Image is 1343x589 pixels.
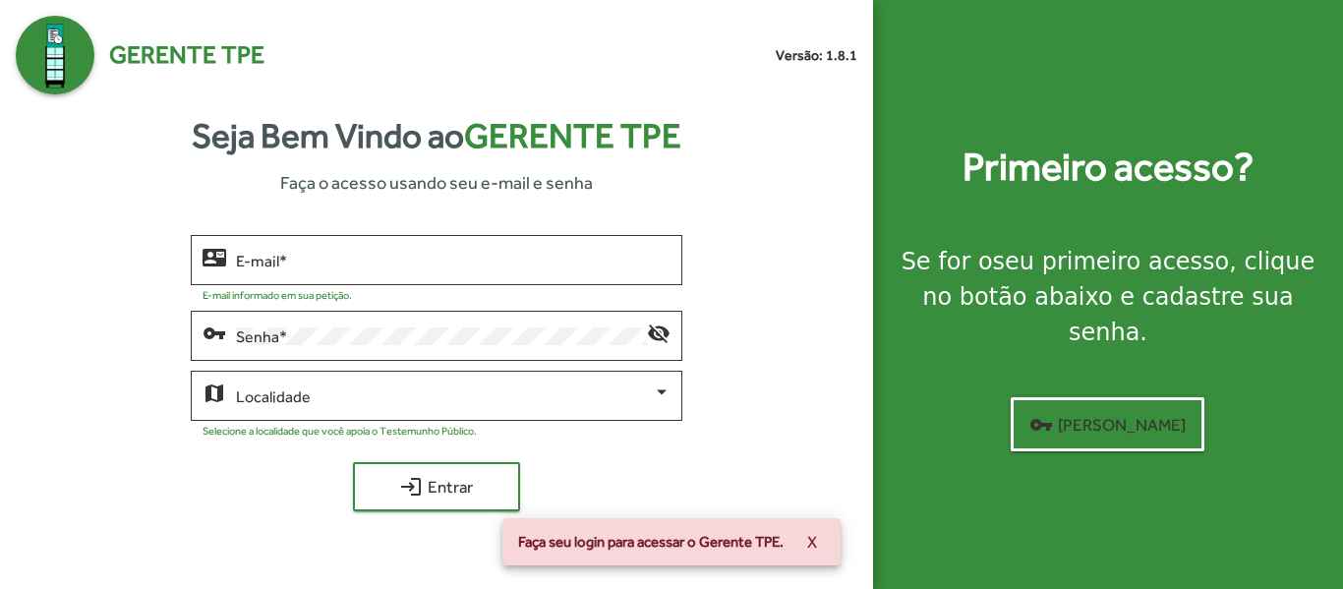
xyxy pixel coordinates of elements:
small: Versão: 1.8.1 [776,45,857,66]
mat-icon: map [203,381,226,404]
span: [PERSON_NAME] [1029,407,1186,442]
strong: Primeiro acesso? [963,138,1254,197]
mat-icon: login [399,475,423,499]
button: Entrar [353,462,520,511]
strong: Seja Bem Vindo ao [192,110,681,162]
strong: seu primeiro acesso [993,248,1230,275]
mat-icon: visibility_off [647,321,671,344]
button: [PERSON_NAME] [1011,397,1204,451]
span: Gerente TPE [464,116,681,155]
mat-icon: contact_mail [203,245,226,268]
span: Faça o acesso usando seu e-mail e senha [280,169,593,196]
img: Logo Gerente [16,16,94,94]
span: Entrar [371,469,502,504]
mat-hint: Selecione a localidade que você apoia o Testemunho Público. [203,425,477,437]
mat-hint: E-mail informado em sua petição. [203,289,352,301]
span: X [807,524,817,560]
mat-icon: vpn_key [203,321,226,344]
button: X [791,524,833,560]
mat-icon: vpn_key [1029,413,1053,437]
span: Gerente TPE [109,36,264,74]
span: Faça seu login para acessar o Gerente TPE. [518,532,784,552]
div: Se for o , clique no botão abaixo e cadastre sua senha. [897,244,1319,350]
